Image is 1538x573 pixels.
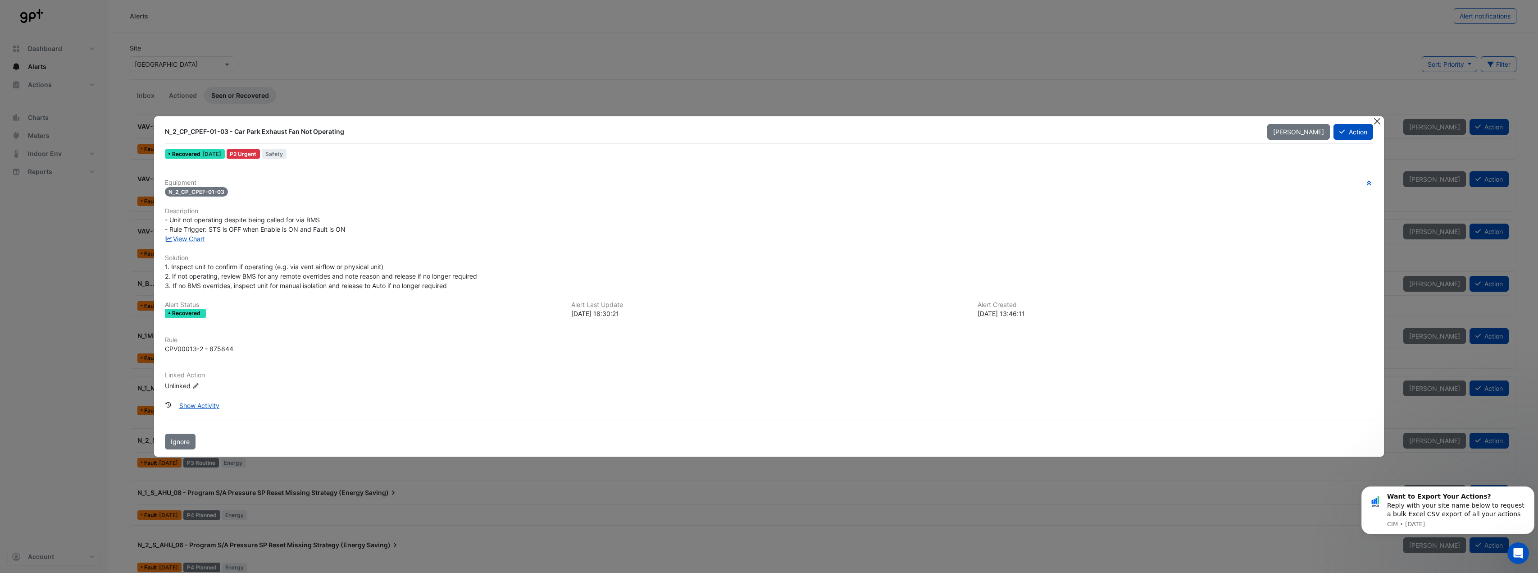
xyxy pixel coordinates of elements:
button: Close [1373,116,1382,126]
h6: Alert Status [165,301,560,309]
span: 1. Inspect unit to confirm if operating (e.g. via vent airflow or physical unit) 2. If not operat... [165,263,477,289]
span: N_2_CP_CPEF-01-03 [165,187,228,197]
iframe: Intercom live chat [1507,542,1529,564]
div: N_2_CP_CPEF-01-03 - Car Park Exhaust Fan Not Operating [165,127,1256,136]
h6: Solution [165,254,1373,262]
span: - Unit not operating despite being called for via BMS - Rule Trigger: STS is OFF when Enable is O... [165,216,346,233]
h6: Linked Action [165,371,1373,379]
h6: Rule [165,336,1373,344]
h6: Equipment [165,179,1373,187]
h6: Alert Last Update [571,301,967,309]
h6: Description [165,207,1373,215]
div: Unlinked [165,380,273,390]
a: View Chart [165,235,205,243]
span: Ignore [171,438,190,445]
span: Recovered [172,151,202,157]
span: [PERSON_NAME] [1273,128,1324,136]
fa-icon: Edit Linked Action [192,382,199,389]
span: Sun 17-Aug-2025 18:30 AWST [202,151,221,157]
div: [DATE] 13:46:11 [978,309,1373,318]
button: Ignore [165,434,196,449]
button: [PERSON_NAME] [1267,124,1330,140]
button: Show Activity [173,398,225,413]
div: [DATE] 18:30:21 [571,309,967,318]
div: CPV00013-2 - 875844 [165,344,233,353]
button: Action [1333,124,1373,140]
div: P2 Urgent [227,149,260,159]
iframe: Intercom notifications message [1358,479,1538,540]
span: Safety [262,149,287,159]
h6: Alert Created [978,301,1373,309]
span: Recovered [172,311,202,316]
